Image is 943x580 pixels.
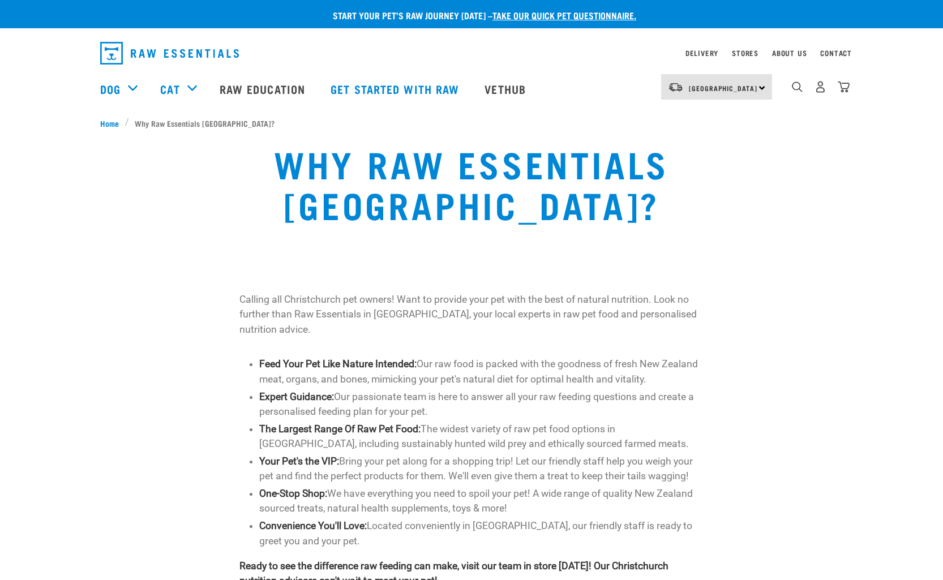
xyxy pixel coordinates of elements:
nav: dropdown navigation [91,37,852,69]
a: Stores [732,51,758,55]
a: Vethub [473,66,540,111]
strong: Your Pet's the VIP: [259,456,339,467]
strong: Feed Your Pet Like Nature Intended: [259,358,417,370]
a: Cat [160,80,179,97]
img: Raw Essentials Logo [100,42,239,65]
nav: breadcrumbs [100,117,843,129]
span: Home [100,117,119,129]
li: The widest variety of raw pet food options in [GEOGRAPHIC_DATA], including sustainably hunted wil... [259,422,704,452]
a: Contact [820,51,852,55]
li: Our passionate team is here to answer all your raw feeding questions and create a personalised fe... [259,389,704,419]
h1: Why Raw Essentials [GEOGRAPHIC_DATA]? [178,143,766,224]
p: Calling all Christchurch pet owners! Want to provide your pet with the best of natural nutrition.... [239,292,704,337]
span: [GEOGRAPHIC_DATA] [689,86,757,90]
li: Located conveniently in [GEOGRAPHIC_DATA], our friendly staff is ready to greet you and your pet. [259,518,704,548]
a: Get started with Raw [319,66,473,111]
a: Delivery [685,51,718,55]
strong: Convenience You'll Love: [259,520,367,531]
li: Bring your pet along for a shopping trip! Let our friendly staff help you weigh your pet and find... [259,454,704,484]
a: take our quick pet questionnaire. [492,12,636,18]
strong: Expert Guidance: [259,391,334,402]
a: Home [100,117,125,129]
img: user.png [815,81,826,93]
img: home-icon@2x.png [838,81,850,93]
li: We have everything you need to spoil your pet! A wide range of quality New Zealand sourced treats... [259,486,704,516]
strong: One-Stop Shop: [259,488,327,499]
strong: The Largest Range Of Raw Pet Food: [259,423,421,435]
li: Our raw food is packed with the goodness of fresh New Zealand meat, organs, and bones, mimicking ... [259,356,704,386]
img: home-icon-1@2x.png [792,81,803,92]
a: Raw Education [208,66,319,111]
a: About Us [772,51,807,55]
a: Dog [100,80,121,97]
img: van-moving.png [668,82,683,92]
